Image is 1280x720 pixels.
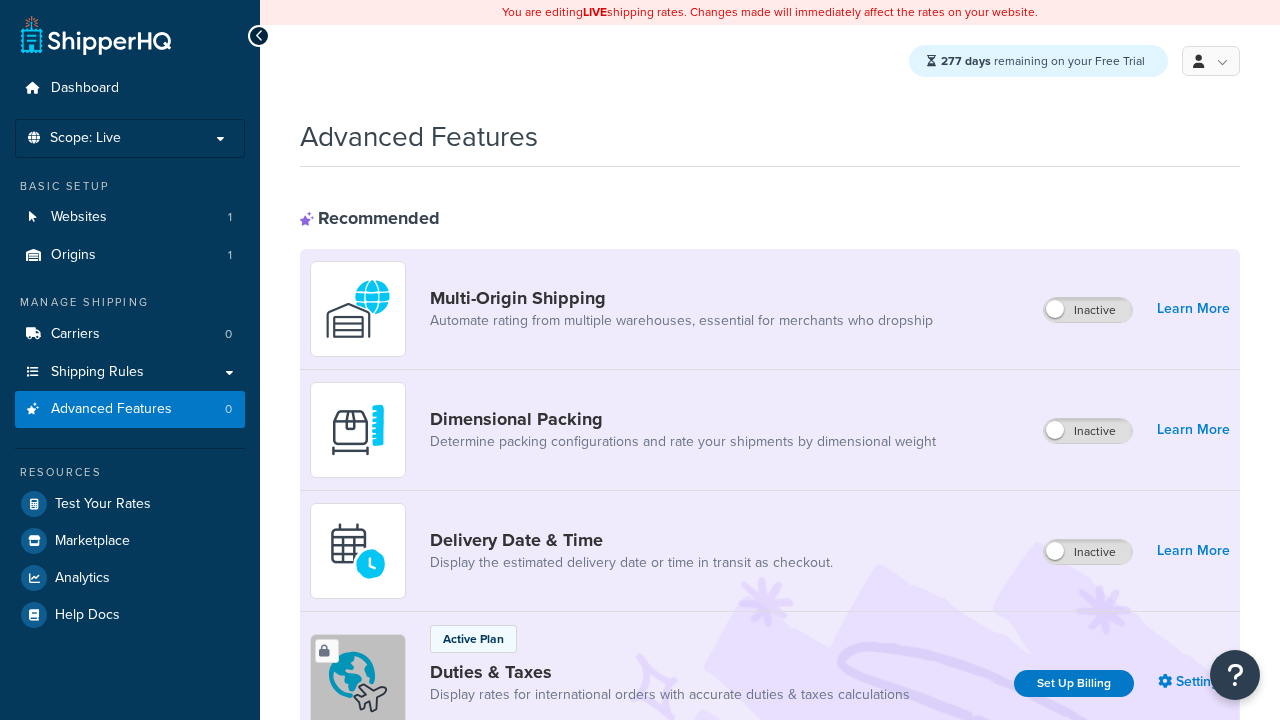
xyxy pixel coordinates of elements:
a: Delivery Date & Time [430,529,833,551]
button: Open Resource Center [1210,650,1260,700]
a: Shipping Rules [15,354,245,391]
span: 1 [228,209,232,226]
span: Test Your Rates [55,496,151,513]
label: Inactive [1044,419,1132,443]
a: Dashboard [15,70,245,107]
span: Marketplace [55,533,130,550]
a: Test Your Rates [15,486,245,522]
a: Origins1 [15,237,245,274]
a: Learn More [1157,537,1230,565]
p: Active Plan [443,630,504,648]
img: gfkeb5ejjkALwAAAABJRU5ErkJggg== [323,516,393,586]
a: Display the estimated delivery date or time in transit as checkout. [430,553,833,573]
span: Dashboard [51,80,119,97]
span: Websites [51,209,107,226]
a: Learn More [1157,416,1230,444]
a: Carriers0 [15,316,245,353]
a: Websites1 [15,199,245,236]
div: Recommended [300,207,440,229]
a: Help Docs [15,597,245,633]
span: Origins [51,247,96,264]
span: 0 [225,401,232,418]
div: Manage Shipping [15,294,245,311]
a: Dimensional Packing [430,408,936,430]
li: Carriers [15,316,245,353]
span: Analytics [55,570,110,587]
span: Shipping Rules [51,364,144,381]
a: Multi-Origin Shipping [430,287,933,309]
span: Carriers [51,326,100,343]
a: Advanced Features0 [15,391,245,428]
label: Inactive [1044,540,1132,564]
img: WatD5o0RtDAAAAAElFTkSuQmCC [323,274,393,344]
label: Inactive [1044,298,1132,322]
a: Marketplace [15,523,245,559]
b: LIVE [583,3,607,21]
a: Analytics [15,560,245,596]
a: Settings [1158,668,1230,696]
div: Resources [15,464,245,481]
h1: Advanced Features [300,117,538,156]
span: Advanced Features [51,401,172,418]
a: Set Up Billing [1014,670,1134,697]
a: Display rates for international orders with accurate duties & taxes calculations [430,685,910,705]
a: Automate rating from multiple warehouses, essential for merchants who dropship [430,311,933,331]
a: Duties & Taxes [430,661,910,683]
span: 0 [225,326,232,343]
span: Help Docs [55,607,120,624]
span: Scope: Live [50,130,121,147]
span: remaining on your Free Trial [941,52,1145,70]
li: Advanced Features [15,391,245,428]
strong: 277 days [941,52,991,70]
li: Websites [15,199,245,236]
a: Learn More [1157,295,1230,323]
a: Determine packing configurations and rate your shipments by dimensional weight [430,432,936,452]
img: DTVBYsAAAAAASUVORK5CYII= [323,395,393,465]
li: Origins [15,237,245,274]
span: 1 [228,247,232,264]
div: Basic Setup [15,178,245,195]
